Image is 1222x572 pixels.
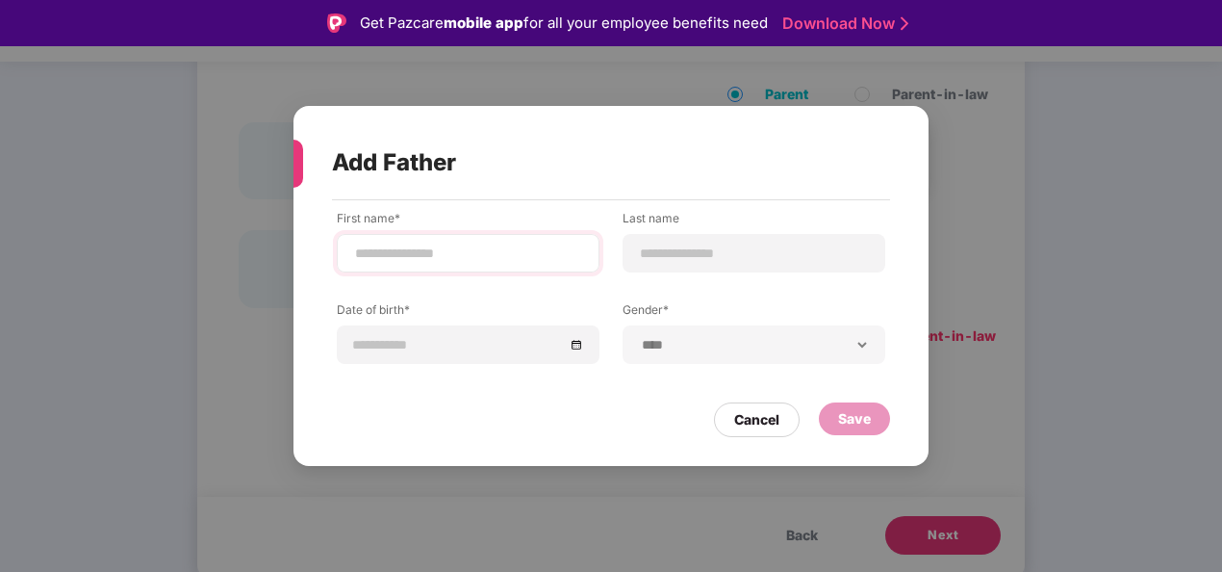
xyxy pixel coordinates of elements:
label: Date of birth* [337,301,599,325]
img: Stroke [901,13,908,34]
label: Last name [623,210,885,234]
div: Save [838,408,871,429]
img: Logo [327,13,346,33]
strong: mobile app [444,13,523,32]
label: First name* [337,210,599,234]
a: Download Now [782,13,903,34]
label: Gender* [623,301,885,325]
div: Add Father [332,125,844,200]
div: Get Pazcare for all your employee benefits need [360,12,768,35]
div: Cancel [734,409,779,430]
